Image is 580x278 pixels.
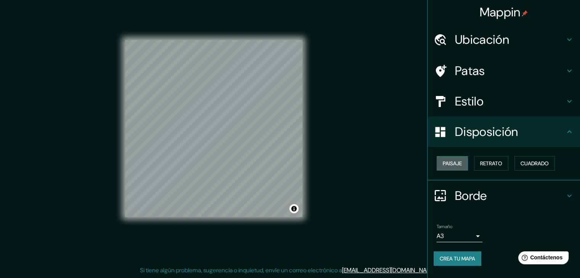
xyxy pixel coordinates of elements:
[342,266,436,274] a: [EMAIL_ADDRESS][DOMAIN_NAME]
[480,4,521,20] font: Mappin
[434,251,481,266] button: Crea tu mapa
[455,63,485,79] font: Patas
[455,32,509,48] font: Ubicación
[437,232,444,240] font: A3
[455,188,487,204] font: Borde
[512,248,572,270] iframe: Lanzador de widgets de ayuda
[140,266,342,274] font: Si tiene algún problema, sugerencia o inquietud, envíe un correo electrónico a
[437,224,452,230] font: Tamaño
[443,160,462,167] font: Paisaje
[427,117,580,147] div: Disposición
[427,24,580,55] div: Ubicación
[514,156,555,171] button: Cuadrado
[474,156,508,171] button: Retrato
[440,255,475,262] font: Crea tu mapa
[427,181,580,211] div: Borde
[427,86,580,117] div: Estilo
[455,124,518,140] font: Disposición
[437,156,468,171] button: Paisaje
[125,40,302,217] canvas: Mapa
[427,56,580,86] div: Patas
[289,204,299,213] button: Activar o desactivar atribución
[455,93,484,109] font: Estilo
[437,230,482,242] div: A3
[522,10,528,16] img: pin-icon.png
[521,160,549,167] font: Cuadrado
[480,160,502,167] font: Retrato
